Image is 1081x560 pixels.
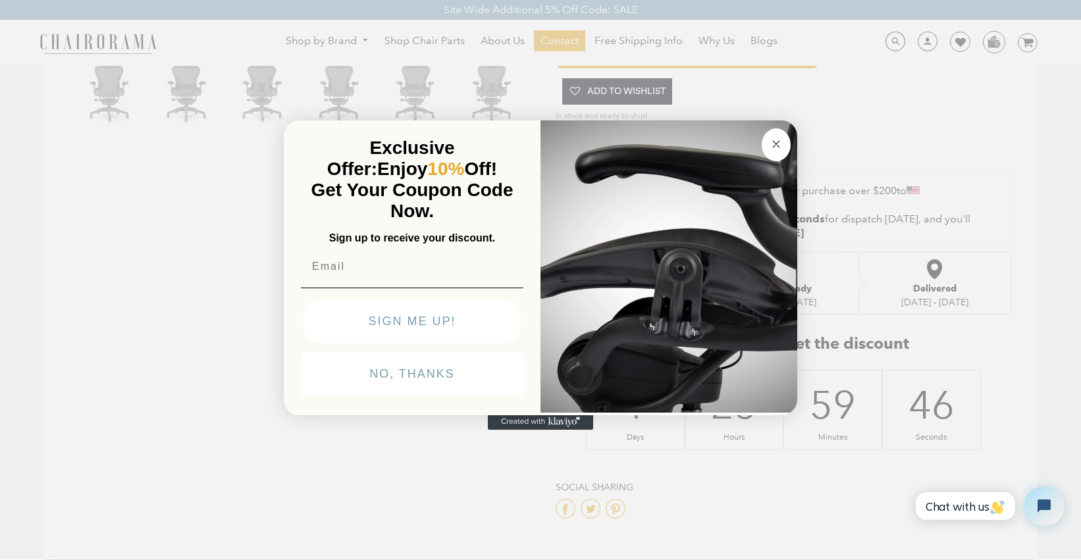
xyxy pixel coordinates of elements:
[301,352,523,395] button: NO, THANKS
[427,159,464,179] span: 10%
[488,414,593,430] a: Created with Klaviyo - opens in a new tab
[303,299,521,343] button: SIGN ME UP!
[329,232,495,243] span: Sign up to receive your discount.
[311,180,514,221] span: Get Your Coupon Code Now.
[301,253,523,280] input: Email
[377,159,497,179] span: Enjoy Off!
[540,118,797,413] img: 92d77583-a095-41f6-84e7-858462e0427a.jpeg
[762,128,791,161] button: Close dialog
[901,475,1075,537] iframe: Tidio Chat
[327,138,455,179] span: Exclusive Offer:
